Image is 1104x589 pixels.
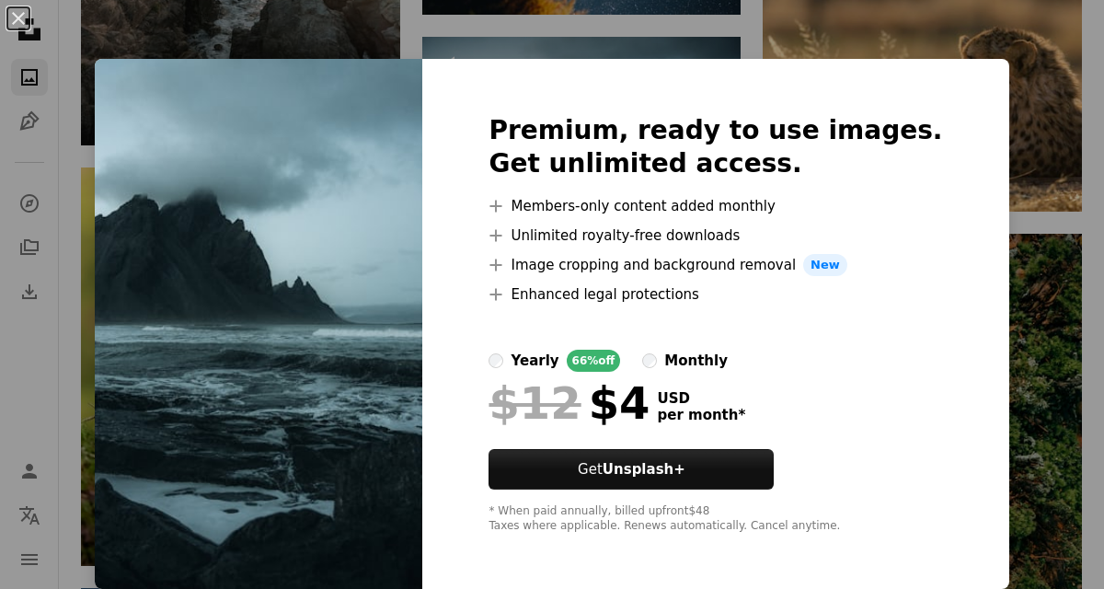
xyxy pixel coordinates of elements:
[657,390,745,407] span: USD
[489,379,581,427] span: $12
[95,59,422,589] img: premium_photo-1668456012219-e3299fd0307e
[489,449,774,490] button: GetUnsplash+
[657,407,745,423] span: per month *
[642,353,657,368] input: monthly
[489,353,503,368] input: yearly66%off
[489,114,942,180] h2: Premium, ready to use images. Get unlimited access.
[489,504,942,534] div: * When paid annually, billed upfront $48 Taxes where applicable. Renews automatically. Cancel any...
[489,283,942,306] li: Enhanced legal protections
[489,225,942,247] li: Unlimited royalty-free downloads
[511,350,558,372] div: yearly
[803,254,847,276] span: New
[603,461,685,478] strong: Unsplash+
[489,254,942,276] li: Image cropping and background removal
[567,350,621,372] div: 66% off
[489,379,650,427] div: $4
[664,350,728,372] div: monthly
[489,195,942,217] li: Members-only content added monthly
